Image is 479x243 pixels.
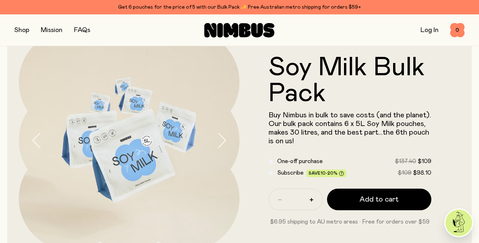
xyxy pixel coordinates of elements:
a: Mission [41,27,62,33]
a: Log In [421,27,439,33]
span: $109 [418,158,431,164]
span: Add to cart [360,194,399,204]
span: 10-20% [321,171,338,175]
span: Buy Nimbus in bulk to save costs (and the planet). Our bulk pack contains 6 x 5L Soy Milk pouches... [269,112,431,145]
a: FAQs [74,27,90,33]
span: $109 [398,170,411,176]
span: $137.40 [395,158,416,164]
button: 0 [450,23,465,37]
img: agent [445,210,472,236]
div: Get 6 pouches for the price of 5 with our Bulk Pack ✨ Free Australian metro shipping for orders $59+ [14,3,465,12]
span: Subscribe [277,170,304,176]
span: Save [309,171,344,176]
span: $98.10 [413,170,431,176]
p: $6.95 shipping to AU metro areas · Free for orders over $59 [269,217,432,226]
button: Add to cart [327,189,432,210]
span: One-off purchase [277,158,323,164]
h1: Soy Milk Bulk Pack [269,55,432,107]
